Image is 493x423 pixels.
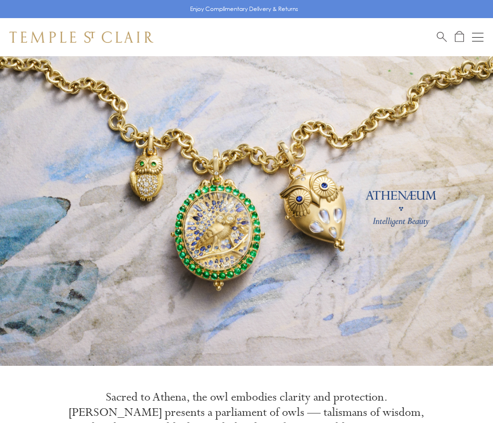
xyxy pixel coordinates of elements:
a: Open Shopping Bag [455,31,464,43]
button: Open navigation [472,31,483,43]
img: Temple St. Clair [10,31,153,43]
p: Enjoy Complimentary Delivery & Returns [190,4,298,14]
a: Search [437,31,447,43]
